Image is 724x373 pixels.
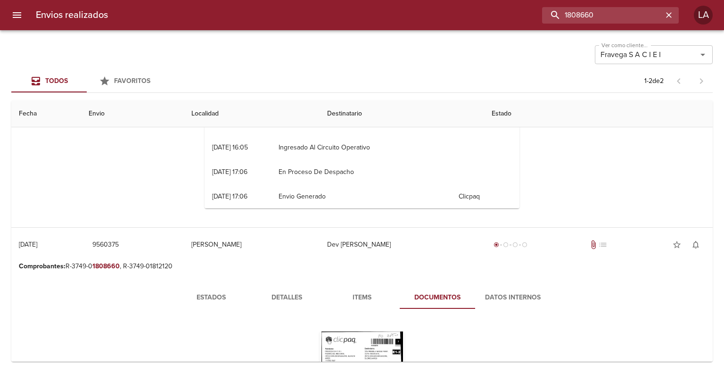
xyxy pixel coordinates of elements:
div: LA [694,6,713,25]
span: radio_button_unchecked [522,242,527,248]
button: Activar notificaciones [686,235,705,254]
input: buscar [542,7,663,24]
span: radio_button_checked [494,242,499,248]
span: Detalles [255,292,319,304]
div: Generado [492,240,529,249]
button: menu [6,4,28,26]
span: Estados [179,292,243,304]
span: Datos Internos [481,292,545,304]
span: Todos [45,77,68,85]
td: Envio Generado [271,184,451,209]
span: notifications_none [691,240,700,249]
button: Abrir [696,48,709,61]
td: Ingresado Al Circuito Operativo [271,135,451,160]
span: radio_button_unchecked [503,242,509,248]
td: En Proceso De Despacho [271,160,451,184]
th: Fecha [11,100,81,127]
span: No tiene pedido asociado [598,240,608,249]
b: Comprobantes : [19,262,66,270]
em: 1808660 [92,262,120,270]
span: Pagina siguiente [690,70,713,92]
span: radio_button_unchecked [512,242,518,248]
span: Documentos [405,292,469,304]
td: Clicpaq [451,184,519,209]
div: [DATE] 17:06 [212,168,247,176]
span: star_border [672,240,682,249]
div: Abrir información de usuario [694,6,713,25]
p: 1 - 2 de 2 [644,76,664,86]
span: 9560375 [92,239,119,251]
span: Tiene documentos adjuntos [589,240,598,249]
button: Agregar a favoritos [667,235,686,254]
h6: Envios realizados [36,8,108,23]
div: [DATE] [19,240,37,249]
button: 9560375 [89,236,123,254]
td: [PERSON_NAME] [184,228,320,262]
th: Localidad [184,100,320,127]
p: R-3749-0 , R-3749-01812120 [19,262,705,271]
div: [DATE] 17:06 [212,192,247,200]
td: Dev [PERSON_NAME] [320,228,484,262]
span: Favoritos [114,77,150,85]
th: Destinatario [320,100,484,127]
span: Pagina anterior [667,76,690,85]
th: Envio [81,100,183,127]
span: Items [330,292,394,304]
div: [DATE] 16:05 [212,143,248,151]
div: Tabs Envios [11,70,162,92]
th: Estado [484,100,713,127]
div: Tabs detalle de guia [173,286,551,309]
